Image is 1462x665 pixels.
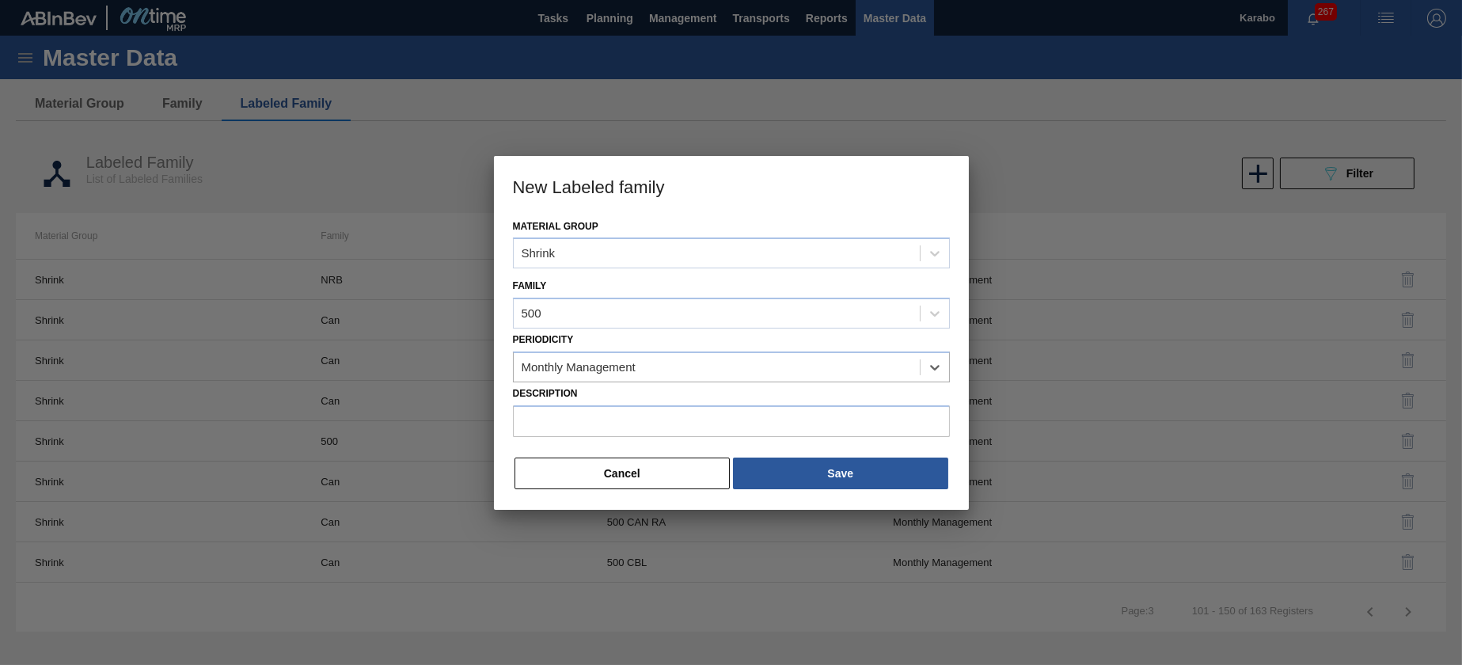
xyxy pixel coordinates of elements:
[522,360,636,374] div: Monthly Management
[522,247,556,260] div: Shrink
[513,221,598,232] label: Material Group
[733,458,947,489] button: Save
[494,156,969,216] h3: New Labeled family
[522,307,541,321] div: 500
[513,382,950,405] label: Description
[513,334,574,345] label: Periodicity
[515,458,731,489] button: Cancel
[513,280,547,291] label: Family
